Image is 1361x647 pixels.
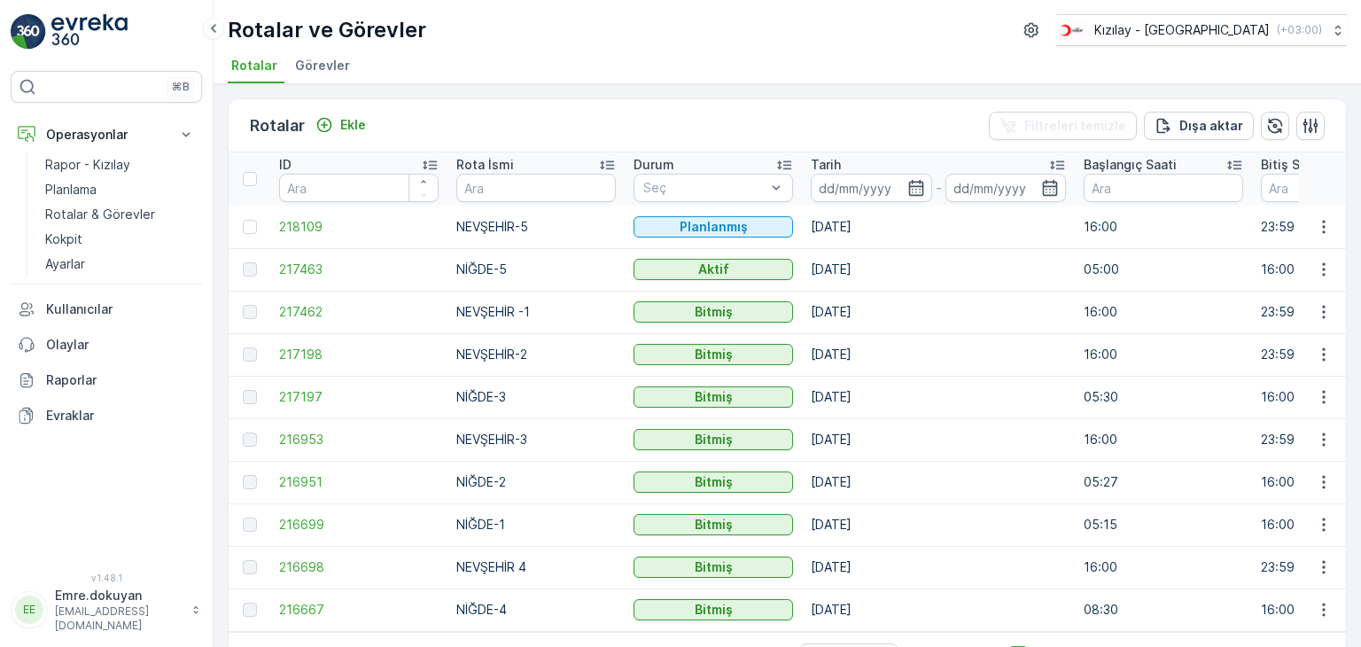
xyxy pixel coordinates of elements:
input: Ara [1084,174,1243,202]
p: Bitmiş [695,388,733,406]
p: Emre.dokuyan [55,587,183,604]
img: logo [11,14,46,50]
p: Aktif [698,261,729,278]
td: NEVŞEHİR 4 [447,546,625,589]
button: Bitmiş [634,472,793,493]
div: Toggle Row Selected [243,390,257,404]
button: EEEmre.dokuyan[EMAIL_ADDRESS][DOMAIN_NAME] [11,587,202,633]
a: 216667 [279,601,439,619]
button: Bitmiş [634,301,793,323]
p: - [936,177,942,199]
a: Kullanıcılar [11,292,202,327]
p: Ayarlar [45,255,85,273]
td: NEVŞEHİR-2 [447,333,625,376]
td: NİĞDE-4 [447,589,625,631]
span: 216699 [279,516,439,534]
button: Dışa aktar [1144,112,1254,140]
button: Bitmiş [634,599,793,620]
p: ( +03:00 ) [1277,23,1322,37]
td: [DATE] [802,291,1075,333]
span: Görevler [295,57,350,74]
a: Rotalar & Görevler [38,202,202,227]
p: Kokpit [45,230,82,248]
p: Filtreleri temizle [1024,117,1126,135]
td: NİĞDE-5 [447,248,625,291]
p: ID [279,156,292,174]
p: Rapor - Kızılay [45,156,130,174]
div: Toggle Row Selected [243,220,257,234]
td: [DATE] [802,206,1075,248]
p: Başlangıç Saati [1084,156,1177,174]
a: 216951 [279,473,439,491]
td: [DATE] [802,333,1075,376]
p: Rota İsmi [456,156,514,174]
input: Ara [279,174,439,202]
td: 16:00 [1075,291,1252,333]
p: Planlanmış [680,218,748,236]
a: Planlama [38,177,202,202]
p: Kızılay - [GEOGRAPHIC_DATA] [1094,21,1270,39]
a: 216698 [279,558,439,576]
div: Toggle Row Selected [243,560,257,574]
div: Toggle Row Selected [243,433,257,447]
span: 217462 [279,303,439,321]
td: [DATE] [802,248,1075,291]
td: [DATE] [802,589,1075,631]
button: Aktif [634,259,793,280]
a: 216953 [279,431,439,448]
td: 16:00 [1075,418,1252,461]
a: 218109 [279,218,439,236]
button: Bitmiş [634,386,793,408]
span: Rotalar [231,57,277,74]
p: Bitmiş [695,558,733,576]
a: Raporlar [11,362,202,398]
td: [DATE] [802,376,1075,418]
td: 05:15 [1075,503,1252,546]
td: 16:00 [1075,333,1252,376]
p: Bitmiş [695,303,733,321]
td: [DATE] [802,418,1075,461]
td: NİĞDE-1 [447,503,625,546]
p: Bitmiş [695,601,733,619]
td: [DATE] [802,503,1075,546]
input: dd/mm/yyyy [945,174,1067,202]
button: Bitmiş [634,514,793,535]
p: Tarih [811,156,841,174]
p: Operasyonlar [46,126,167,144]
button: Filtreleri temizle [989,112,1137,140]
td: 05:30 [1075,376,1252,418]
td: [DATE] [802,461,1075,503]
p: ⌘B [172,80,190,94]
a: 217198 [279,346,439,363]
button: Bitmiş [634,429,793,450]
td: NEVŞEHİR-3 [447,418,625,461]
button: Bitmiş [634,344,793,365]
img: logo_light-DOdMpM7g.png [51,14,128,50]
button: Planlanmış [634,216,793,238]
a: 217463 [279,261,439,278]
div: Toggle Row Selected [243,347,257,362]
p: Bitmiş [695,473,733,491]
p: Bitiş Saati [1261,156,1323,174]
td: NEVŞEHİR -1 [447,291,625,333]
div: EE [15,596,43,624]
td: 16:00 [1075,206,1252,248]
td: NİĞDE-2 [447,461,625,503]
button: Operasyonlar [11,117,202,152]
td: 08:30 [1075,589,1252,631]
td: 16:00 [1075,546,1252,589]
p: Rotalar ve Görevler [228,16,426,44]
input: Ara [456,174,616,202]
p: Bitmiş [695,431,733,448]
p: Durum [634,156,674,174]
a: 217197 [279,388,439,406]
div: Toggle Row Selected [243,475,257,489]
td: NEVŞEHİR-5 [447,206,625,248]
a: Ayarlar [38,252,202,277]
p: Olaylar [46,336,195,354]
